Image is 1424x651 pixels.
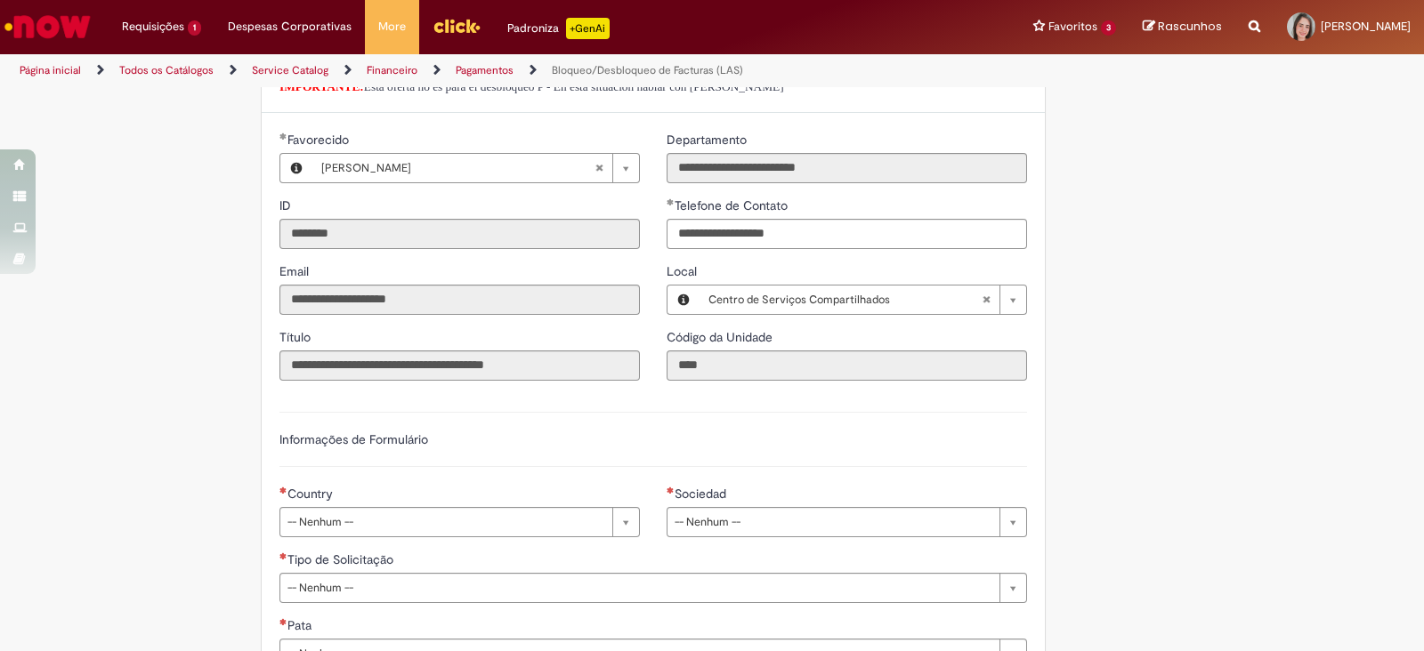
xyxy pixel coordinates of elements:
[279,219,640,249] input: ID
[279,552,287,559] span: Necessários
[279,486,287,494] span: Necessários
[1158,18,1222,35] span: Rascunhos
[122,18,184,36] span: Requisições
[287,132,352,148] span: Necessários - Favorecido
[119,63,214,77] a: Todos os Catálogos
[675,197,791,213] span: Telefone de Contato
[667,486,675,494] span: Necessários
[700,285,1026,314] a: Centro de Serviços CompartilhadosLimpar campo Local
[667,131,750,149] label: Somente leitura - Departamento
[675,508,991,536] span: -- Nenhum --
[1321,19,1411,34] span: [PERSON_NAME]
[667,198,675,205] span: Obrigatório Preenchido
[1143,19,1222,36] a: Rascunhos
[287,486,336,502] span: Country
[667,328,776,346] label: Somente leitura - Código da Unidade
[667,153,1027,183] input: Departamento
[287,508,603,536] span: -- Nenhum --
[279,197,295,213] span: Somente leitura - ID
[279,263,312,279] span: Somente leitura - Email
[433,12,481,39] img: click_logo_yellow_360x200.png
[279,431,428,447] label: Informações de Formulário
[667,219,1027,249] input: Telefone de Contato
[279,618,287,625] span: Necessários
[287,617,315,633] span: Pata
[1101,20,1116,36] span: 3
[13,54,936,87] ul: Trilhas de página
[667,285,700,314] button: Local, Visualizar este registro Centro de Serviços Compartilhados
[708,285,982,314] span: Centro de Serviços Compartilhados
[2,9,93,44] img: ServiceNow
[378,18,406,36] span: More
[667,263,700,279] span: Local
[228,18,352,36] span: Despesas Corporativas
[312,154,639,182] a: [PERSON_NAME]Limpar campo Favorecido
[667,329,776,345] span: Somente leitura - Código da Unidade
[321,154,595,182] span: [PERSON_NAME]
[279,350,640,381] input: Título
[566,18,610,39] p: +GenAi
[279,262,312,280] label: Somente leitura - Email
[279,285,640,315] input: Email
[667,132,750,148] span: Somente leitura - Departamento
[973,285,999,314] abbr: Limpar campo Local
[20,63,81,77] a: Página inicial
[367,63,417,77] a: Financeiro
[287,574,991,602] span: -- Nenhum --
[287,551,397,567] span: Tipo de Solicitação
[279,329,314,345] span: Somente leitura - Título
[279,80,364,93] span: IMPORTANTE:
[456,63,514,77] a: Pagamentos
[279,197,295,214] label: Somente leitura - ID
[279,80,784,93] span: Esta oferta no es para el desbloqueo P - En esta situación hablar con [PERSON_NAME]
[279,133,287,140] span: Obrigatório Preenchido
[280,154,312,182] button: Favorecido, Visualizar este registro Bruna De Lima
[252,63,328,77] a: Service Catalog
[1048,18,1097,36] span: Favoritos
[188,20,201,36] span: 1
[675,486,730,502] span: Sociedad
[507,18,610,39] div: Padroniza
[552,63,743,77] a: Bloqueo/Desbloqueo de Facturas (LAS)
[279,328,314,346] label: Somente leitura - Título
[667,350,1027,381] input: Código da Unidade
[586,154,612,182] abbr: Limpar campo Favorecido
